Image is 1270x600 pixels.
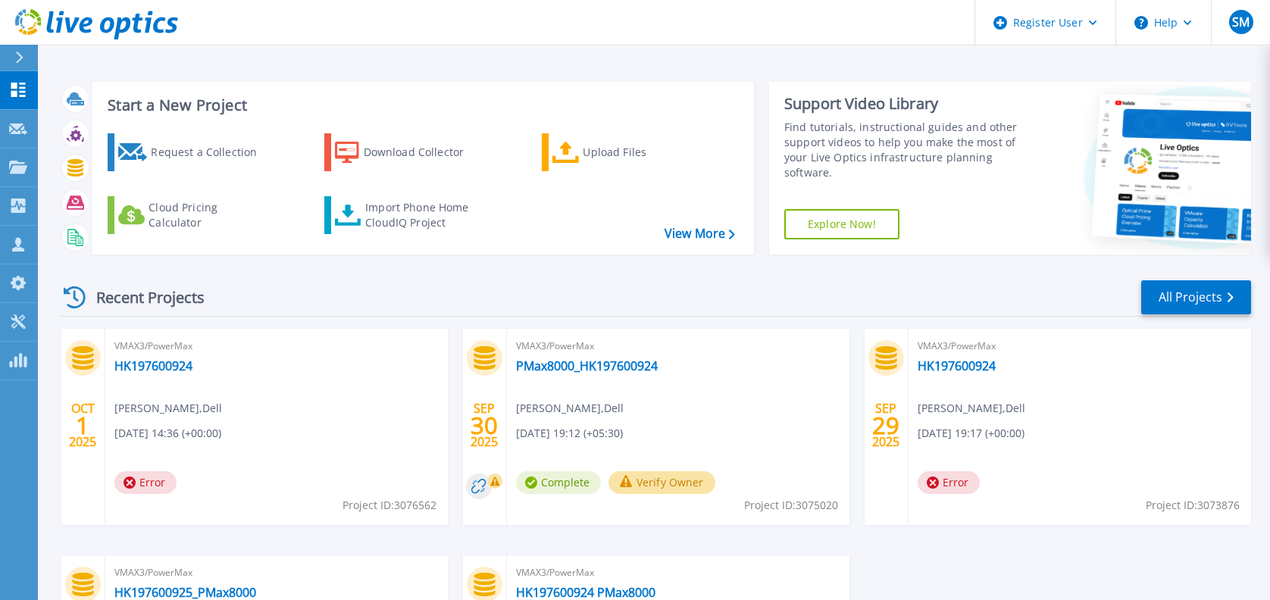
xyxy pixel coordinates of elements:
a: PMax8000_HK197600924 [516,358,658,373]
span: [DATE] 19:17 (+00:00) [918,425,1024,442]
span: Error [114,471,177,494]
div: Download Collector [364,137,485,167]
button: Verify Owner [608,471,715,494]
div: Support Video Library [784,94,1028,114]
a: Download Collector [324,133,493,171]
span: VMAX3/PowerMax [516,564,840,581]
div: Import Phone Home CloudIQ Project [365,200,483,230]
span: 29 [872,419,899,432]
span: VMAX3/PowerMax [516,338,840,355]
span: 1 [76,419,89,432]
span: Project ID: 3075020 [744,497,838,514]
h3: Start a New Project [108,97,734,114]
span: [PERSON_NAME] , Dell [918,400,1025,417]
div: SEP 2025 [871,398,900,453]
span: Complete [516,471,601,494]
span: VMAX3/PowerMax [114,564,439,581]
div: Request a Collection [151,137,272,167]
a: HK197600924 [918,358,996,373]
span: SM [1232,16,1250,28]
a: Upload Files [542,133,711,171]
div: Recent Projects [58,279,225,316]
span: [DATE] 14:36 (+00:00) [114,425,221,442]
div: Upload Files [583,137,704,167]
span: [PERSON_NAME] , Dell [516,400,624,417]
span: [PERSON_NAME] , Dell [114,400,222,417]
a: View More [665,227,735,241]
a: Request a Collection [108,133,277,171]
a: Cloud Pricing Calculator [108,196,277,234]
a: HK197600925_PMax8000 [114,585,256,600]
span: Project ID: 3076562 [343,497,436,514]
span: [DATE] 19:12 (+05:30) [516,425,623,442]
a: All Projects [1141,280,1251,314]
div: SEP 2025 [470,398,499,453]
a: HK197600924 [114,358,192,373]
div: Cloud Pricing Calculator [149,200,270,230]
span: Error [918,471,980,494]
span: VMAX3/PowerMax [918,338,1242,355]
a: Explore Now! [784,209,899,239]
span: Project ID: 3073876 [1146,497,1240,514]
a: HK197600924 PMax8000 [516,585,655,600]
span: 30 [471,419,498,432]
div: Find tutorials, instructional guides and other support videos to help you make the most of your L... [784,120,1028,180]
span: VMAX3/PowerMax [114,338,439,355]
div: OCT 2025 [68,398,97,453]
